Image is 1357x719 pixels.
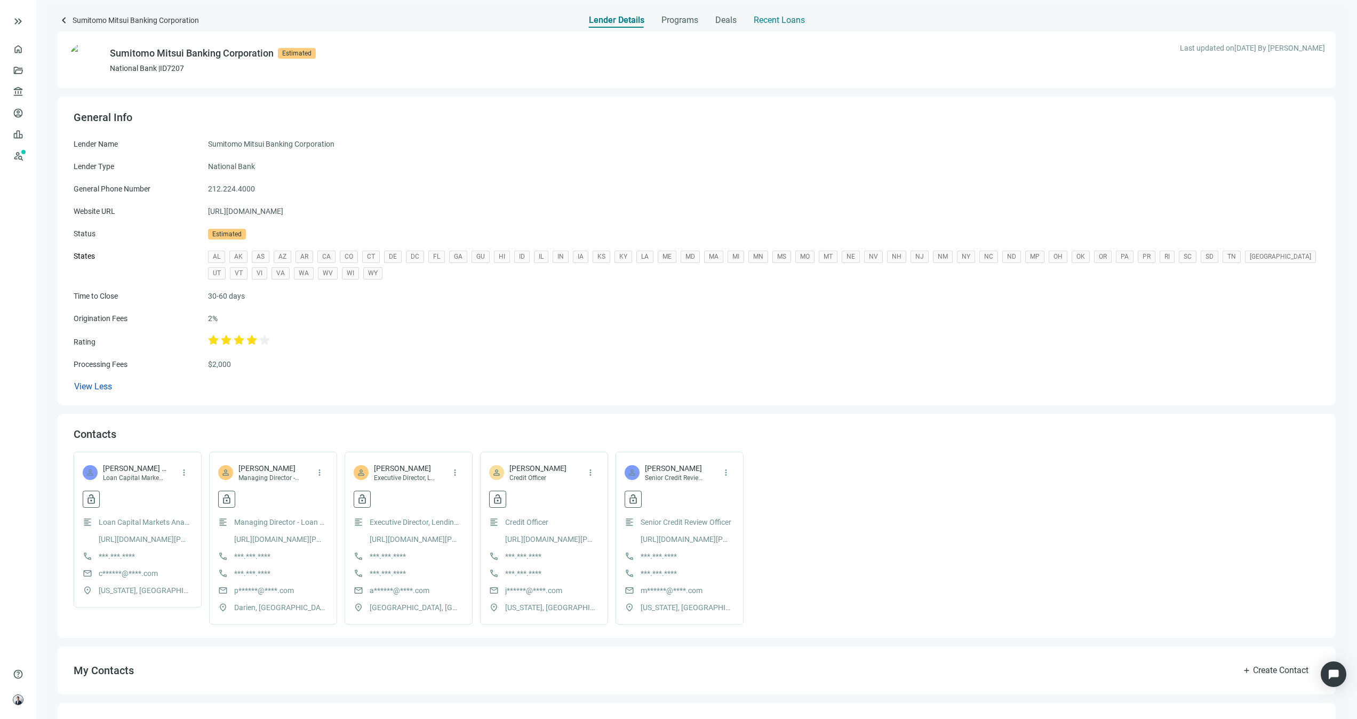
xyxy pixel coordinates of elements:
span: star [246,335,257,346]
span: call [625,552,634,561]
span: AL [208,251,225,263]
img: 51bf7309-c43e-4b21-845f-5c091e243190 [68,42,103,77]
span: add [1242,666,1251,675]
span: mail [218,586,228,595]
span: call [625,569,634,578]
span: mail [489,586,499,595]
span: format_align_left [218,517,228,527]
a: [URL][DOMAIN_NAME][PERSON_NAME] [641,533,731,545]
span: MN [748,251,768,263]
span: star [234,335,244,346]
span: General Phone Number [74,185,150,193]
span: VT [230,267,248,279]
span: [US_STATE], [GEOGRAPHIC_DATA] [505,602,596,613]
span: ND [1002,251,1021,263]
span: call [218,569,228,578]
span: DE [384,251,402,263]
span: NE [842,251,860,263]
span: AR [296,251,313,263]
span: [PERSON_NAME] [645,463,706,474]
span: MS [772,251,791,263]
span: [PERSON_NAME] [PERSON_NAME] [103,463,167,474]
span: location_on [489,603,499,612]
span: AK [229,251,248,263]
span: My Contacts [74,664,134,677]
span: FL [428,251,445,263]
span: help [13,669,23,680]
span: [PERSON_NAME] [238,463,300,474]
span: WA [294,267,314,279]
span: MD [681,251,700,263]
span: Managing Director - Loan Capital Markets [234,516,325,528]
span: Lender Name [74,140,118,148]
span: OR [1094,251,1112,263]
a: [URL][DOMAIN_NAME][PERSON_NAME] [99,533,189,545]
span: Programs [661,15,698,26]
span: person [492,468,501,477]
button: lock_open [489,491,506,508]
span: more_vert [450,468,460,477]
span: lock_open [221,494,232,505]
span: mail [625,586,634,595]
span: [US_STATE], [GEOGRAPHIC_DATA] [641,602,731,613]
span: call [83,552,92,561]
span: NC [979,251,998,263]
span: Executive Director, Lending Management Group [370,516,460,528]
span: Last updated on [DATE] By [PERSON_NAME] [1180,42,1325,54]
a: [URL][DOMAIN_NAME] [208,205,283,217]
span: TN [1223,251,1241,263]
span: keyboard_double_arrow_right [12,15,25,28]
span: star [259,335,270,346]
span: GA [449,251,467,263]
button: View Less [74,381,113,392]
span: call [489,552,499,561]
span: Senior Credit Review Officer [641,516,731,528]
span: format_align_left [489,517,499,527]
span: more_vert [179,468,189,477]
span: Loan Capital Markets Analyst [103,474,164,482]
span: $2,000 [208,358,231,370]
button: lock_open [354,491,371,508]
span: Status [74,229,95,238]
span: MP [1025,251,1044,263]
span: 30-60 days [208,290,245,302]
span: call [354,569,363,578]
span: Executive Director, Lending Management Group [374,474,435,482]
span: UT [208,267,226,279]
button: more_vert [717,464,735,481]
span: Website URL [74,207,115,215]
a: [URL][DOMAIN_NAME][PERSON_NAME] [370,533,460,545]
span: more_vert [721,468,731,477]
div: Open Intercom Messenger [1321,661,1346,687]
span: location_on [218,603,228,612]
span: AZ [274,251,291,263]
span: format_align_left [625,517,634,527]
span: Estimated [208,229,246,239]
span: ID [514,251,530,263]
span: lock_open [628,494,638,505]
span: person [627,468,637,477]
span: PA [1116,251,1134,263]
span: [GEOGRAPHIC_DATA], [GEOGRAPHIC_DATA] [370,602,460,613]
span: format_align_left [354,517,363,527]
span: 2 % [208,313,218,324]
button: more_vert [446,464,464,481]
span: LA [636,251,653,263]
span: 212.224.4000 [208,183,255,195]
span: more_vert [315,468,324,477]
span: mail [83,569,92,578]
span: person [221,468,230,477]
button: more_vert [175,464,193,481]
span: AS [252,251,269,263]
span: Lender Details [589,15,644,26]
span: NY [957,251,975,263]
span: VA [272,267,290,279]
span: Managing Director - Loan Capital Markets [238,474,300,482]
span: lock_open [492,494,503,505]
span: Deals [715,15,737,26]
p: National Bank | ID 7207 [110,63,316,74]
span: KS [593,251,610,263]
span: ME [658,251,676,263]
span: Lender Type [74,162,114,171]
span: Loan Capital Markets Analyst [99,516,189,528]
